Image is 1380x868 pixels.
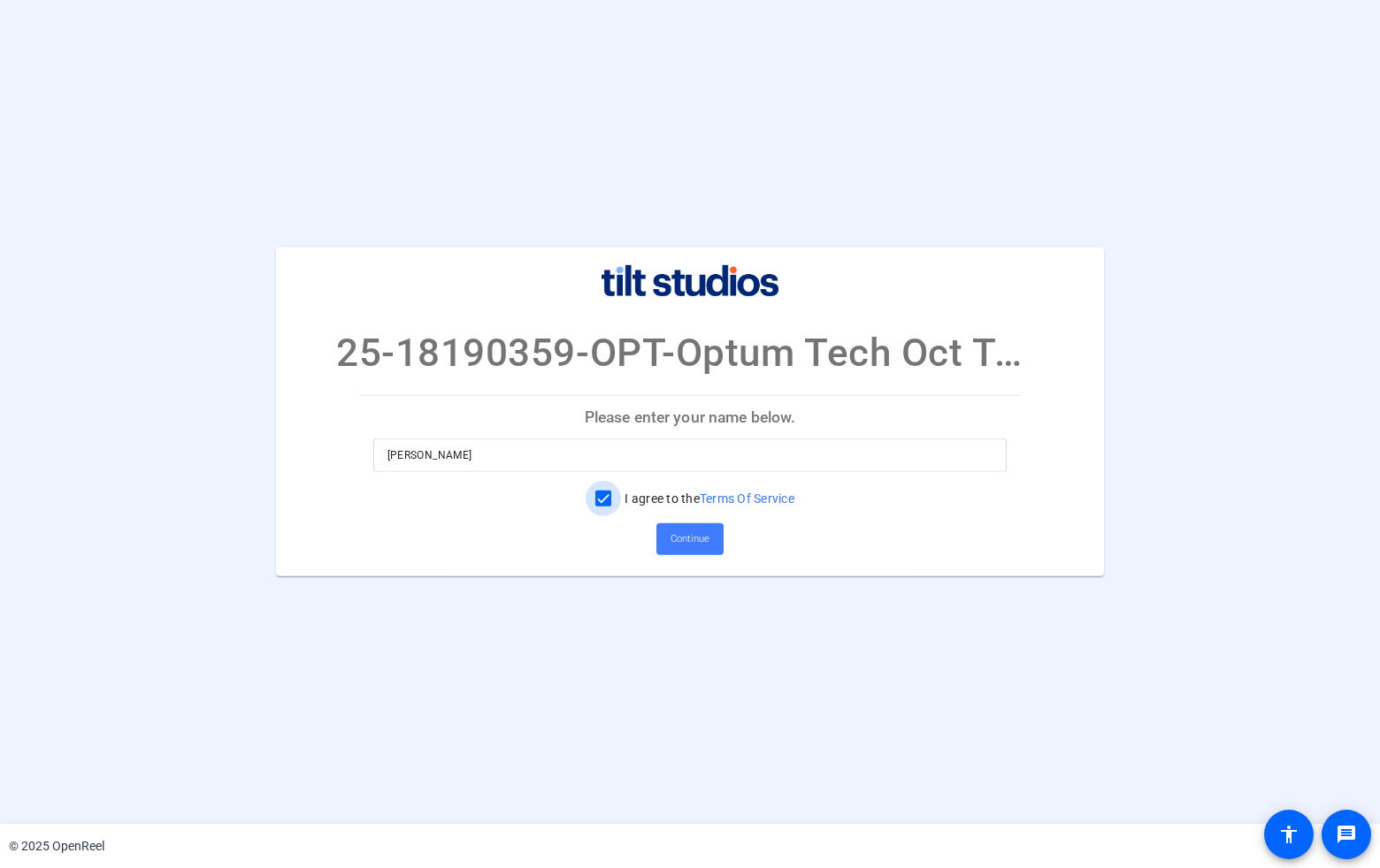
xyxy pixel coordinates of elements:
[9,837,104,856] div: © 2025 OpenReel
[656,523,724,555] button: Continue
[1336,824,1357,845] mat-icon: message
[602,265,778,297] img: company-logo
[336,324,1044,382] p: 25-18190359-OPT-Optum Tech Oct Town Hall self-reco
[1278,824,1299,845] mat-icon: accessibility
[621,490,794,507] label: I agree to the
[671,526,709,552] span: Continue
[359,396,1022,438] p: Please enter your name below.
[700,491,794,506] a: Terms Of Service
[387,445,993,466] input: Enter your name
